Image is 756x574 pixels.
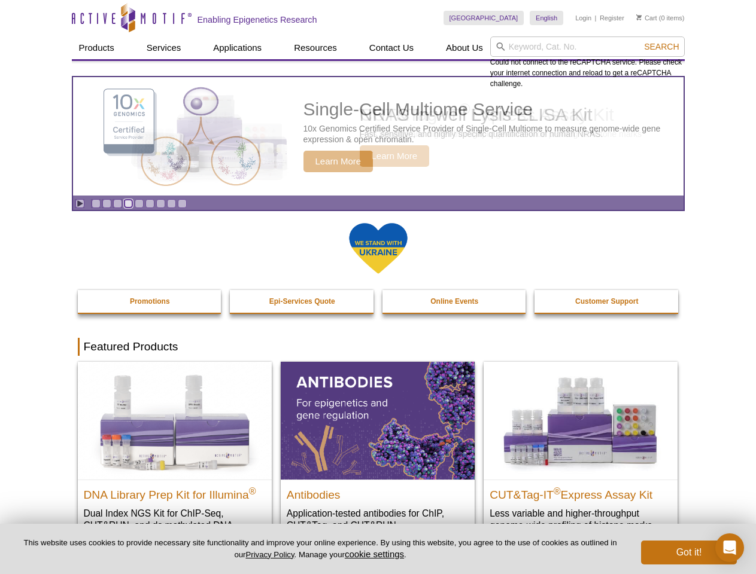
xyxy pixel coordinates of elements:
a: Promotions [78,290,223,313]
li: | [595,11,597,25]
a: Register [600,14,624,22]
sup: ® [249,486,256,496]
button: Got it! [641,541,737,564]
a: Cart [636,14,657,22]
a: English [530,11,563,25]
a: Applications [206,36,269,59]
button: Search [640,41,682,52]
strong: Online Events [430,297,478,306]
a: Online Events [382,290,527,313]
div: Could not connect to the reCAPTCHA service. Please check your internet connection and reload to g... [490,36,685,89]
a: Epi-Services Quote [230,290,375,313]
li: (0 items) [636,11,685,25]
a: Contact Us [362,36,421,59]
a: Resources [287,36,344,59]
a: Privacy Policy [245,550,294,559]
a: All Antibodies Antibodies Application-tested antibodies for ChIP, CUT&Tag, and CUT&RUN. [281,362,475,543]
a: Go to slide 4 [124,199,133,208]
a: Go to slide 7 [156,199,165,208]
a: Products [72,36,122,59]
a: Login [575,14,591,22]
img: We Stand With Ukraine [348,222,408,275]
h2: Enabling Epigenetics Research [198,14,317,25]
div: Open Intercom Messenger [715,533,744,562]
p: Dual Index NGS Kit for ChIP-Seq, CUT&RUN, and ds methylated DNA assays. [84,507,266,544]
img: CUT&Tag-IT® Express Assay Kit [484,362,678,479]
a: [GEOGRAPHIC_DATA] [444,11,524,25]
h2: CUT&Tag-IT Express Assay Kit [490,483,672,501]
a: Go to slide 2 [102,199,111,208]
button: cookie settings [345,549,404,559]
sup: ® [554,486,561,496]
a: Customer Support [535,290,679,313]
img: All Antibodies [281,362,475,479]
a: Go to slide 3 [113,199,122,208]
strong: Customer Support [575,297,638,306]
a: CUT&Tag-IT® Express Assay Kit CUT&Tag-IT®Express Assay Kit Less variable and higher-throughput ge... [484,362,678,543]
a: DNA Library Prep Kit for Illumina DNA Library Prep Kit for Illumina® Dual Index NGS Kit for ChIP-... [78,362,272,555]
strong: Promotions [130,297,170,306]
a: Services [139,36,189,59]
p: This website uses cookies to provide necessary site functionality and improve your online experie... [19,538,621,560]
span: Search [644,42,679,51]
input: Keyword, Cat. No. [490,36,685,57]
h2: Featured Products [78,338,679,356]
h2: Antibodies [287,483,469,501]
p: Application-tested antibodies for ChIP, CUT&Tag, and CUT&RUN. [287,507,469,532]
a: Toggle autoplay [75,199,84,208]
a: Go to slide 1 [92,199,101,208]
a: Go to slide 6 [145,199,154,208]
a: Go to slide 9 [178,199,187,208]
strong: Epi-Services Quote [269,297,335,306]
a: Go to slide 5 [135,199,144,208]
a: Go to slide 8 [167,199,176,208]
img: Your Cart [636,14,642,20]
img: DNA Library Prep Kit for Illumina [78,362,272,479]
h2: DNA Library Prep Kit for Illumina [84,483,266,501]
a: About Us [439,36,490,59]
p: Less variable and higher-throughput genome-wide profiling of histone marks​. [490,507,672,532]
